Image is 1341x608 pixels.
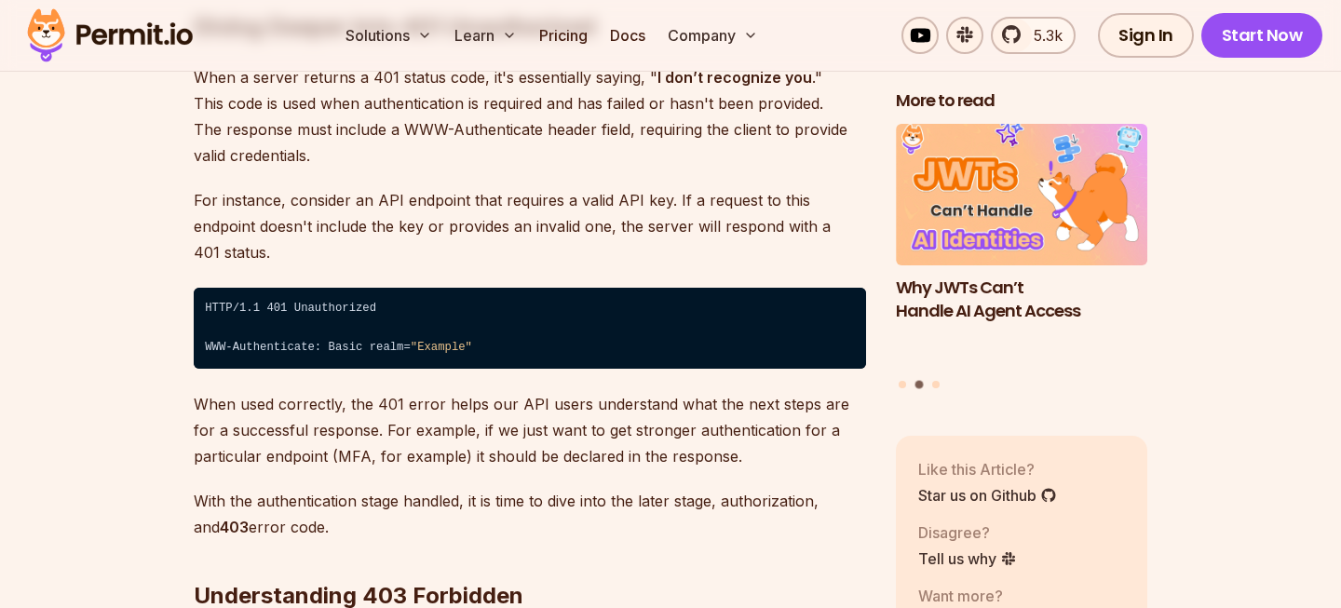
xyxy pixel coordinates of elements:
[1098,13,1194,58] a: Sign In
[918,584,1063,606] p: Want more?
[194,391,866,469] p: When used correctly, the 401 error helps our API users understand what the next steps are for a s...
[194,288,866,370] code: HTTP/1.1 401 Unauthorized ⁠ WWW-Authenticate: Basic realm=
[603,17,653,54] a: Docs
[918,520,1017,543] p: Disagree?
[932,380,940,387] button: Go to slide 3
[411,341,472,354] span: "Example"
[896,124,1147,391] div: Posts
[532,17,595,54] a: Pricing
[918,457,1057,480] p: Like this Article?
[896,276,1147,322] h3: Why JWTs Can’t Handle AI Agent Access
[896,124,1147,265] img: Why JWTs Can’t Handle AI Agent Access
[220,518,249,536] strong: 403
[660,17,765,54] button: Company
[918,483,1057,506] a: Star us on Github
[918,547,1017,569] a: Tell us why
[915,380,924,388] button: Go to slide 2
[447,17,524,54] button: Learn
[1201,13,1323,58] a: Start Now
[194,64,866,169] p: When a server returns a 401 status code, it's essentially saying, " ." This code is used when aut...
[338,17,440,54] button: Solutions
[657,68,812,87] strong: I don’t recognize you
[899,380,906,387] button: Go to slide 1
[1023,24,1063,47] span: 5.3k
[896,124,1147,369] li: 2 of 3
[194,187,866,265] p: For instance, consider an API endpoint that requires a valid API key. If a request to this endpoi...
[896,89,1147,113] h2: More to read
[194,488,866,540] p: With the authentication stage handled, it is time to dive into the later stage, authorization, an...
[991,17,1076,54] a: 5.3k
[19,4,201,67] img: Permit logo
